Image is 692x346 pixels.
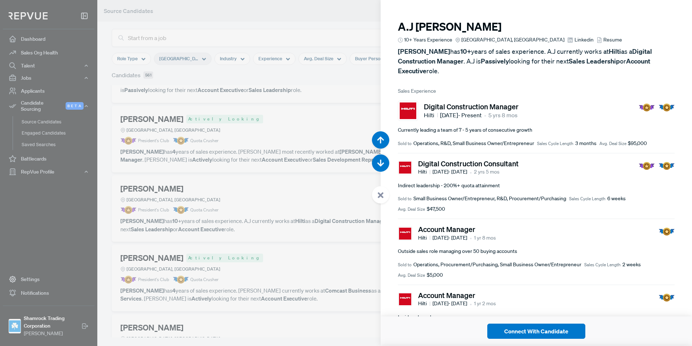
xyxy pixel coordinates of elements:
[398,87,675,95] span: Sales Experience
[398,47,675,76] p: has years of sales experience. A.J currently works at as a . A.J is looking for their next or role.
[398,314,675,321] p: Inside sales role
[400,102,416,119] img: Hilti
[418,159,519,168] h5: Digital Construction Consultant
[424,111,438,119] span: Hilti
[470,233,472,242] article: •
[460,47,471,56] strong: 10+
[398,248,675,255] p: Outside sales role managing over 50 buying accounts
[424,102,519,111] h5: Digital Construction Manager
[484,111,486,119] article: •
[399,228,411,240] img: Hilti
[599,140,626,147] span: Avg. Deal Size
[607,195,626,202] span: 6 weeks
[398,47,450,56] strong: [PERSON_NAME]
[398,20,675,33] h3: A.J [PERSON_NAME]
[413,140,534,147] span: Operations, R&D, Small Business Owner/Entrepreneur
[418,234,430,242] span: Hilti
[440,111,482,119] span: [DATE] - Present
[481,57,509,65] strong: Passively
[432,234,467,242] span: [DATE] - [DATE]
[575,140,596,147] span: 3 months
[658,228,675,236] img: Quota Badge
[569,57,620,65] strong: Sales Leadership
[575,36,594,44] span: Linkedin
[609,47,621,56] strong: Hilti
[658,104,675,111] img: Quota Badge
[398,272,425,279] span: Avg. Deal Size
[418,300,430,307] span: Hilti
[487,324,585,339] button: Connect With Candidate
[569,196,605,202] span: Sales Cycle Length
[427,205,445,213] span: $47,500
[418,225,496,233] h5: Account Manager
[399,162,411,174] img: Hilti
[639,104,655,111] img: President Badge
[658,294,675,302] img: Quota Badge
[398,182,675,189] p: Indirect leadership - 200%+ quota attainment
[474,300,496,307] span: 1 yr 2 mos
[470,299,472,308] article: •
[404,36,452,44] span: 10+ Years Experience
[398,140,412,147] span: Sold to
[488,111,518,119] span: 5 yrs 8 mos
[399,293,411,305] img: Hilti
[474,234,496,242] span: 1 yr 8 mos
[398,262,412,268] span: Sold to
[398,196,412,202] span: Sold to
[537,140,573,147] span: Sales Cycle Length
[432,168,467,176] span: [DATE] - [DATE]
[432,300,467,307] span: [DATE] - [DATE]
[567,36,593,44] a: Linkedin
[474,168,500,176] span: 2 yrs 5 mos
[584,262,621,268] span: Sales Cycle Length
[427,271,443,279] span: $5,000
[470,168,472,176] article: •
[398,206,425,213] span: Avg. Deal Size
[596,36,622,44] a: Resume
[461,36,564,44] span: [GEOGRAPHIC_DATA], [GEOGRAPHIC_DATA]
[639,162,655,170] img: President Badge
[418,291,496,299] h5: Account Manager
[398,127,675,134] p: Currently leading a team of 7 - 5 years of consecutive growth
[658,162,675,170] img: Quota Badge
[603,36,622,44] span: Resume
[622,261,641,268] span: 2 weeks
[413,261,581,268] span: Operations, Procurement/Purchasing, Small Business Owner/Entrepreneur
[628,140,647,147] span: $95,000
[413,195,566,202] span: Small Business Owner/Entrepreneur, R&D, Procurement/Purchasing
[418,168,430,176] span: Hilti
